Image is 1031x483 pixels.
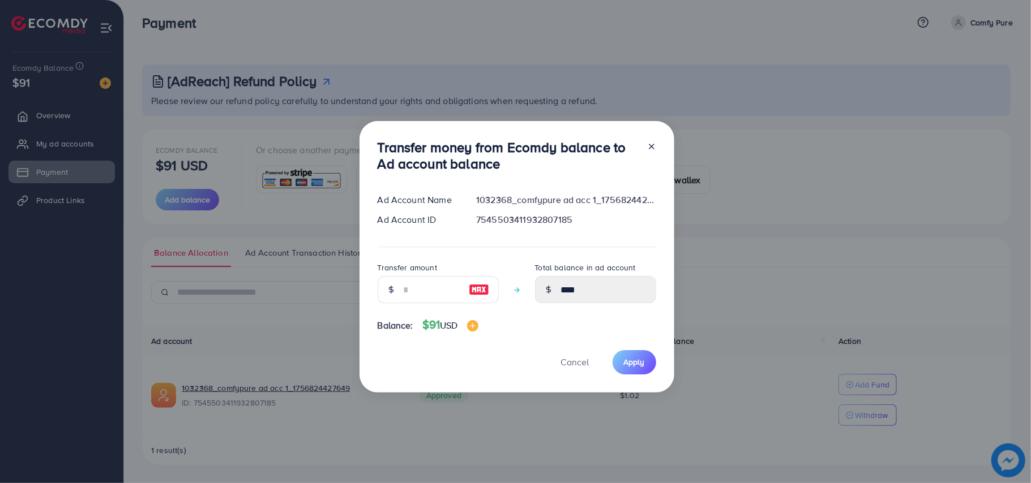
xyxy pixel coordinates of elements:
div: 1032368_comfypure ad acc 1_1756824427649 [467,193,665,206]
span: Balance: [378,319,413,332]
label: Transfer amount [378,262,437,273]
button: Apply [613,350,656,374]
button: Cancel [547,350,604,374]
img: image [467,320,478,331]
span: Cancel [561,356,589,368]
div: Ad Account ID [369,213,468,226]
div: Ad Account Name [369,193,468,206]
h3: Transfer money from Ecomdy balance to Ad account balance [378,139,638,172]
span: Apply [624,356,645,368]
span: USD [440,319,457,331]
label: Total balance in ad account [535,262,636,273]
img: image [469,283,489,296]
h4: $91 [422,318,478,332]
div: 7545503411932807185 [467,213,665,226]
